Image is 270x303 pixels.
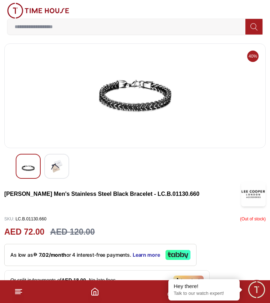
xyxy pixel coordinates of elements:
[247,51,259,62] span: 40%
[10,49,260,142] img: LEE COOPER Men's Stainless Steel Black Bracelet - LC.B.01130.660
[4,226,45,238] h2: AED 72.00
[50,160,63,173] img: LEE COOPER Men's Stainless Steel Black Bracelet - LC.B.01130.660
[91,287,99,296] a: Home
[4,216,14,221] span: SKU :
[4,214,46,224] p: LC.B.01130.660
[4,270,210,298] div: Or split in 4 payments of - No late fees, [DEMOGRAPHIC_DATA] compliant!
[22,160,35,176] img: LEE COOPER Men's Stainless Steel Black Bracelet - LC.B.01130.660
[240,214,266,224] p: ( Out of stock )
[241,182,266,207] img: LEE COOPER Men's Stainless Steel Black Bracelet - LC.B.01130.660
[4,190,241,198] h3: [PERSON_NAME] Men's Stainless Steel Black Bracelet - LC.B.01130.660
[174,291,234,297] p: Talk to our watch expert!
[7,3,69,19] img: ...
[50,226,95,238] h3: AED 120.00
[61,277,86,283] span: AED 18.00
[174,283,234,290] div: Hey there!
[173,276,204,286] img: Tamara
[247,280,266,299] div: Chat Widget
